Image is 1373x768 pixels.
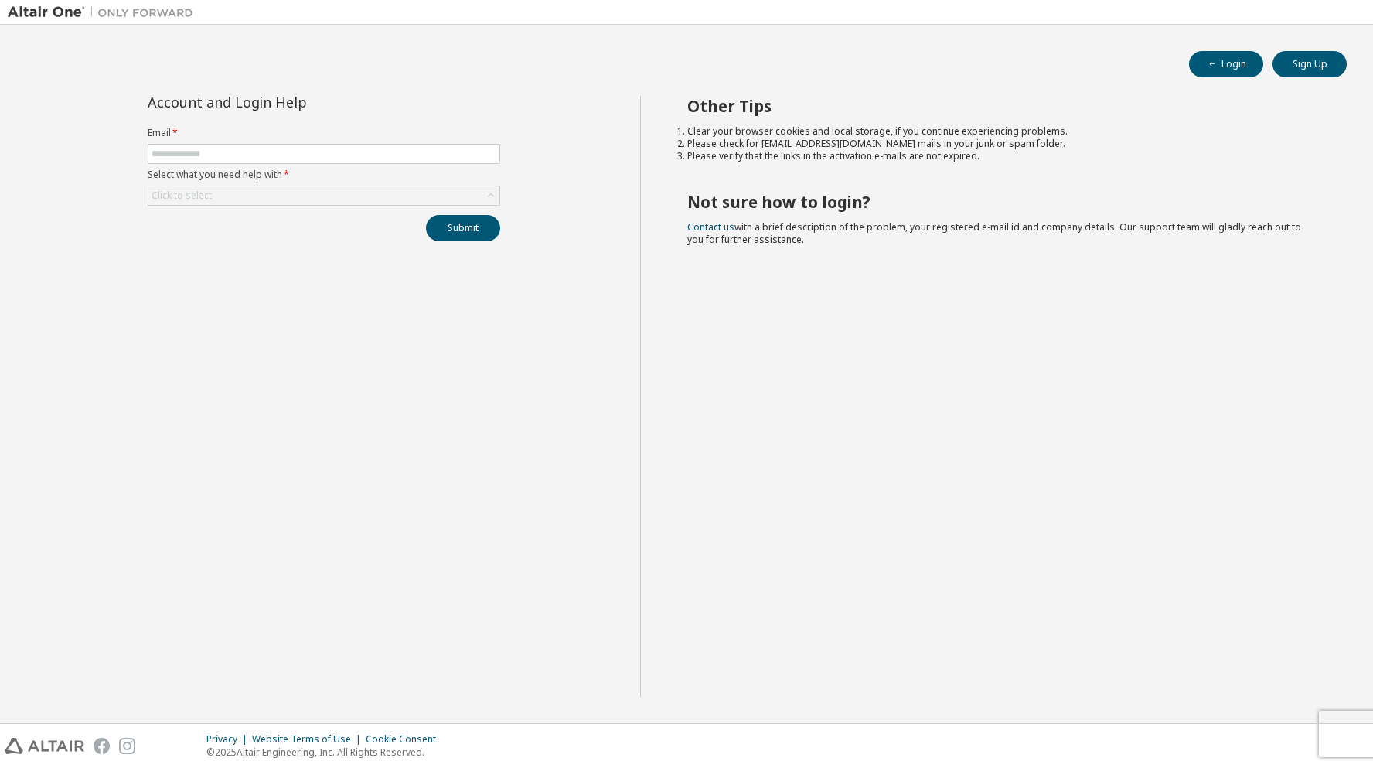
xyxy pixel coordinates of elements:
[687,220,734,234] a: Contact us
[206,733,252,746] div: Privacy
[687,192,1320,212] h2: Not sure how to login?
[148,169,500,181] label: Select what you need help with
[148,186,499,205] div: Click to select
[687,150,1320,162] li: Please verify that the links in the activation e-mails are not expired.
[148,96,430,108] div: Account and Login Help
[426,215,500,241] button: Submit
[1189,51,1263,77] button: Login
[148,127,500,139] label: Email
[119,738,135,754] img: instagram.svg
[687,125,1320,138] li: Clear your browser cookies and local storage, if you continue experiencing problems.
[687,220,1301,246] span: with a brief description of the problem, your registered e-mail id and company details. Our suppo...
[8,5,201,20] img: Altair One
[152,189,212,202] div: Click to select
[206,746,445,759] p: © 2025 Altair Engineering, Inc. All Rights Reserved.
[5,738,84,754] img: altair_logo.svg
[252,733,366,746] div: Website Terms of Use
[687,96,1320,116] h2: Other Tips
[366,733,445,746] div: Cookie Consent
[94,738,110,754] img: facebook.svg
[687,138,1320,150] li: Please check for [EMAIL_ADDRESS][DOMAIN_NAME] mails in your junk or spam folder.
[1272,51,1347,77] button: Sign Up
